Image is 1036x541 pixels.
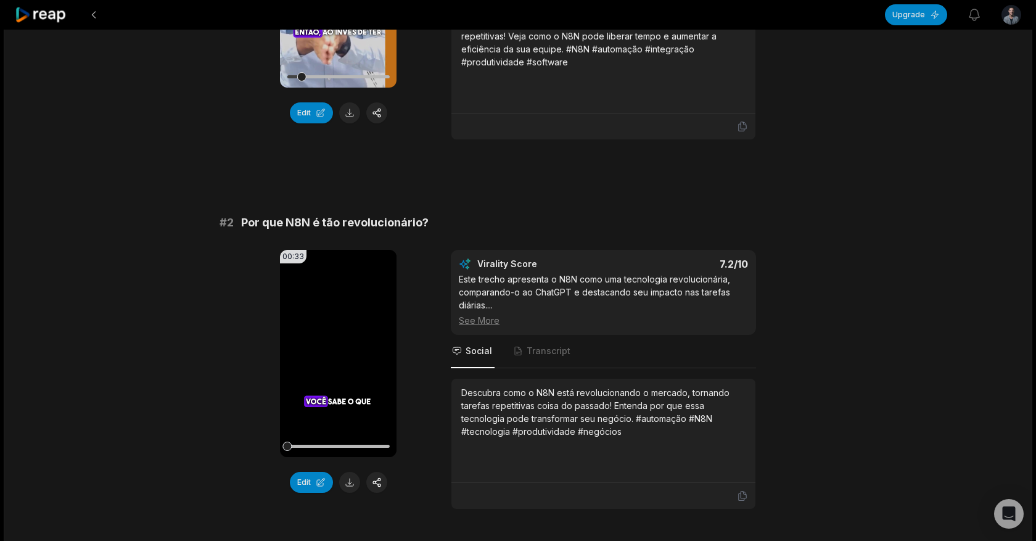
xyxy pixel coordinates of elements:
[466,345,492,357] span: Social
[461,17,746,68] div: Imagine conectar todos os seus softwares e automatizar tarefas repetitivas! Veja como o N8N pode ...
[459,314,748,327] div: See More
[459,273,748,327] div: Este trecho apresenta o N8N como uma tecnologia revolucionária, comparando-o ao ChatGPT e destaca...
[461,386,746,438] div: Descubra como o N8N está revolucionando o mercado, tornando tarefas repetitivas coisa do passado!...
[290,102,333,123] button: Edit
[241,214,429,231] span: Por que N8N é tão revolucionário?
[220,214,234,231] span: # 2
[477,258,610,270] div: Virality Score
[994,499,1024,529] div: Open Intercom Messenger
[527,345,570,357] span: Transcript
[451,335,756,368] nav: Tabs
[290,472,333,493] button: Edit
[616,258,749,270] div: 7.2 /10
[885,4,947,25] button: Upgrade
[280,250,397,457] video: Your browser does not support mp4 format.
